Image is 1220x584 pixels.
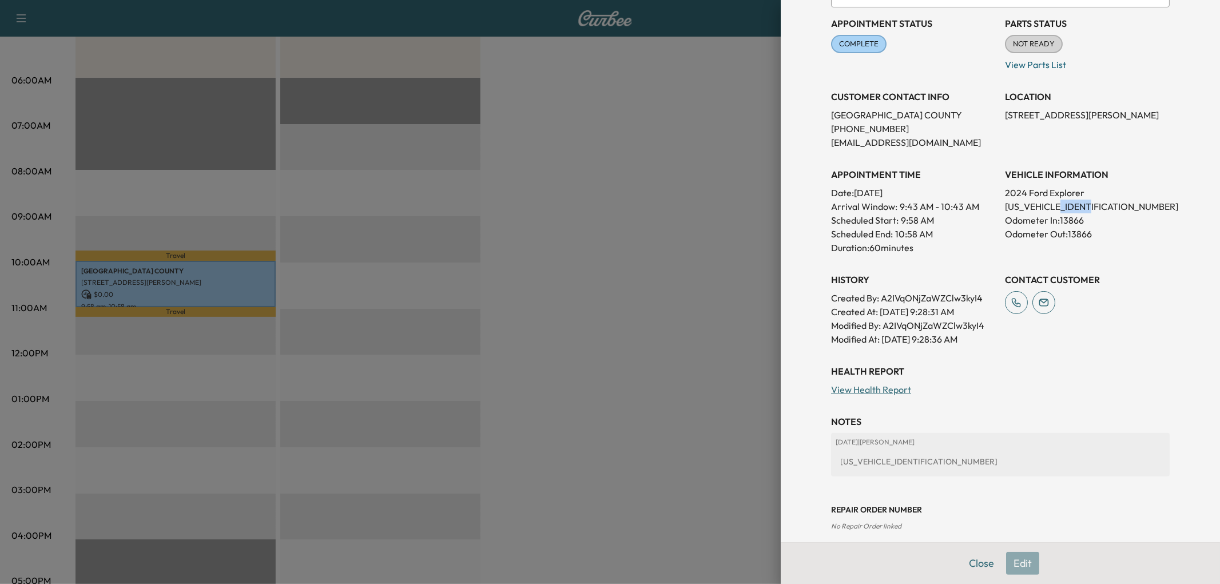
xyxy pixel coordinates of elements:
p: Odometer Out: 13866 [1005,227,1170,241]
h3: CONTACT CUSTOMER [1005,273,1170,287]
h3: Health Report [831,364,1170,378]
p: Scheduled End: [831,227,893,241]
p: Date: [DATE] [831,186,996,200]
p: View Parts List [1005,53,1170,71]
h3: History [831,273,996,287]
h3: LOCATION [1005,90,1170,104]
h3: Parts Status [1005,17,1170,30]
button: Close [961,552,1002,575]
p: [EMAIL_ADDRESS][DOMAIN_NAME] [831,136,996,149]
h3: Appointment Status [831,17,996,30]
p: [PHONE_NUMBER] [831,122,996,136]
h3: CUSTOMER CONTACT INFO [831,90,996,104]
p: Duration: 60 minutes [831,241,996,255]
p: Odometer In: 13866 [1005,213,1170,227]
span: NOT READY [1006,38,1062,50]
p: Modified By : A2IVqONjZaWZClw3kyI4 [831,319,996,332]
p: [GEOGRAPHIC_DATA] COUNTY [831,108,996,122]
p: Created At : [DATE] 9:28:31 AM [831,305,996,319]
p: Scheduled Start: [831,213,899,227]
p: [US_VEHICLE_IDENTIFICATION_NUMBER] [1005,200,1170,213]
h3: Repair Order number [831,504,1170,515]
p: [STREET_ADDRESS][PERSON_NAME] [1005,108,1170,122]
p: [DATE] | [PERSON_NAME] [836,438,1165,447]
span: COMPLETE [832,38,885,50]
a: View Health Report [831,384,911,395]
h3: NOTES [831,415,1170,428]
h3: VEHICLE INFORMATION [1005,168,1170,181]
h3: APPOINTMENT TIME [831,168,996,181]
p: 10:58 AM [895,227,933,241]
p: 9:58 AM [901,213,934,227]
span: No Repair Order linked [831,522,901,530]
span: 9:43 AM - 10:43 AM [900,200,979,213]
p: Created By : A2IVqONjZaWZClw3kyI4 [831,291,996,305]
p: Modified At : [DATE] 9:28:36 AM [831,332,996,346]
p: 2024 Ford Explorer [1005,186,1170,200]
p: Arrival Window: [831,200,996,213]
div: [US_VEHICLE_IDENTIFICATION_NUMBER] [836,451,1165,472]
